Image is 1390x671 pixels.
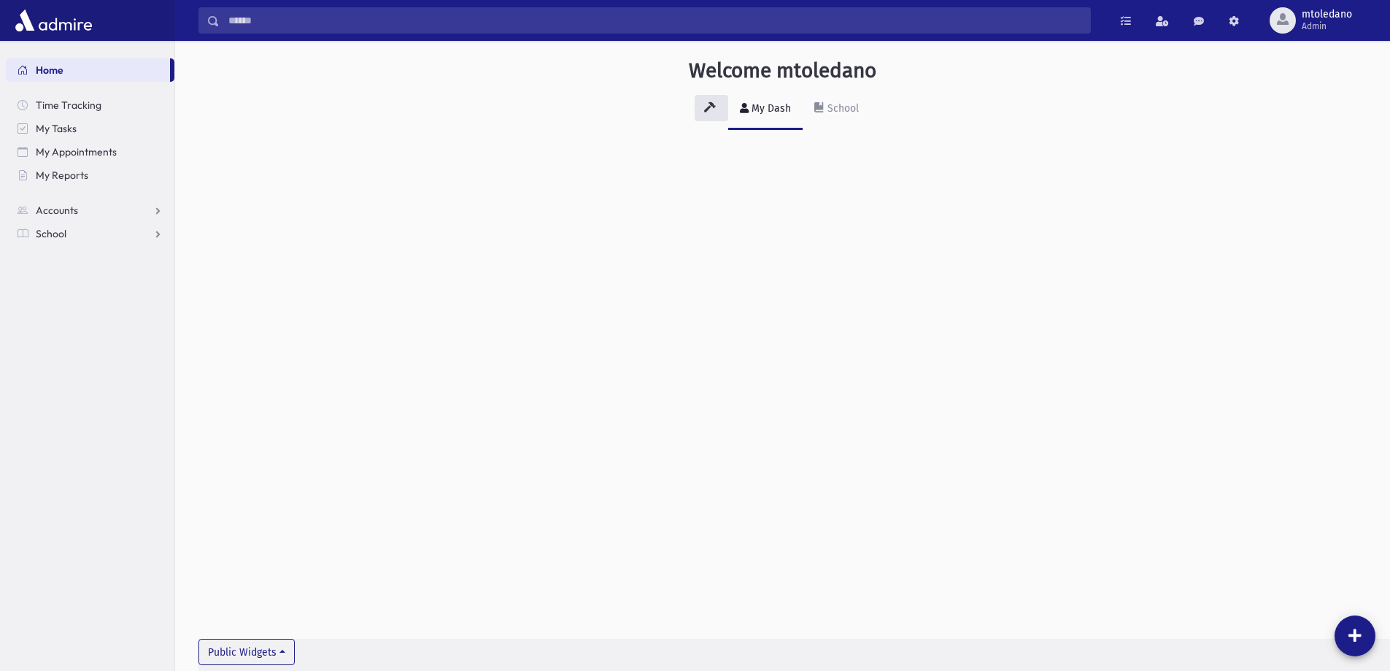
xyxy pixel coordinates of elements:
[825,102,859,115] div: School
[6,222,174,245] a: School
[36,145,117,158] span: My Appointments
[36,204,78,217] span: Accounts
[728,89,803,130] a: My Dash
[6,164,174,187] a: My Reports
[6,58,170,82] a: Home
[689,58,876,83] h3: Welcome mtoledano
[6,199,174,222] a: Accounts
[36,227,66,240] span: School
[36,169,88,182] span: My Reports
[36,122,77,135] span: My Tasks
[6,140,174,164] a: My Appointments
[198,639,295,665] button: Public Widgets
[36,64,63,77] span: Home
[1302,9,1352,20] span: mtoledano
[36,99,101,112] span: Time Tracking
[6,93,174,117] a: Time Tracking
[12,6,96,35] img: AdmirePro
[6,117,174,140] a: My Tasks
[803,89,870,130] a: School
[220,7,1090,34] input: Search
[1302,20,1352,32] span: Admin
[749,102,791,115] div: My Dash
